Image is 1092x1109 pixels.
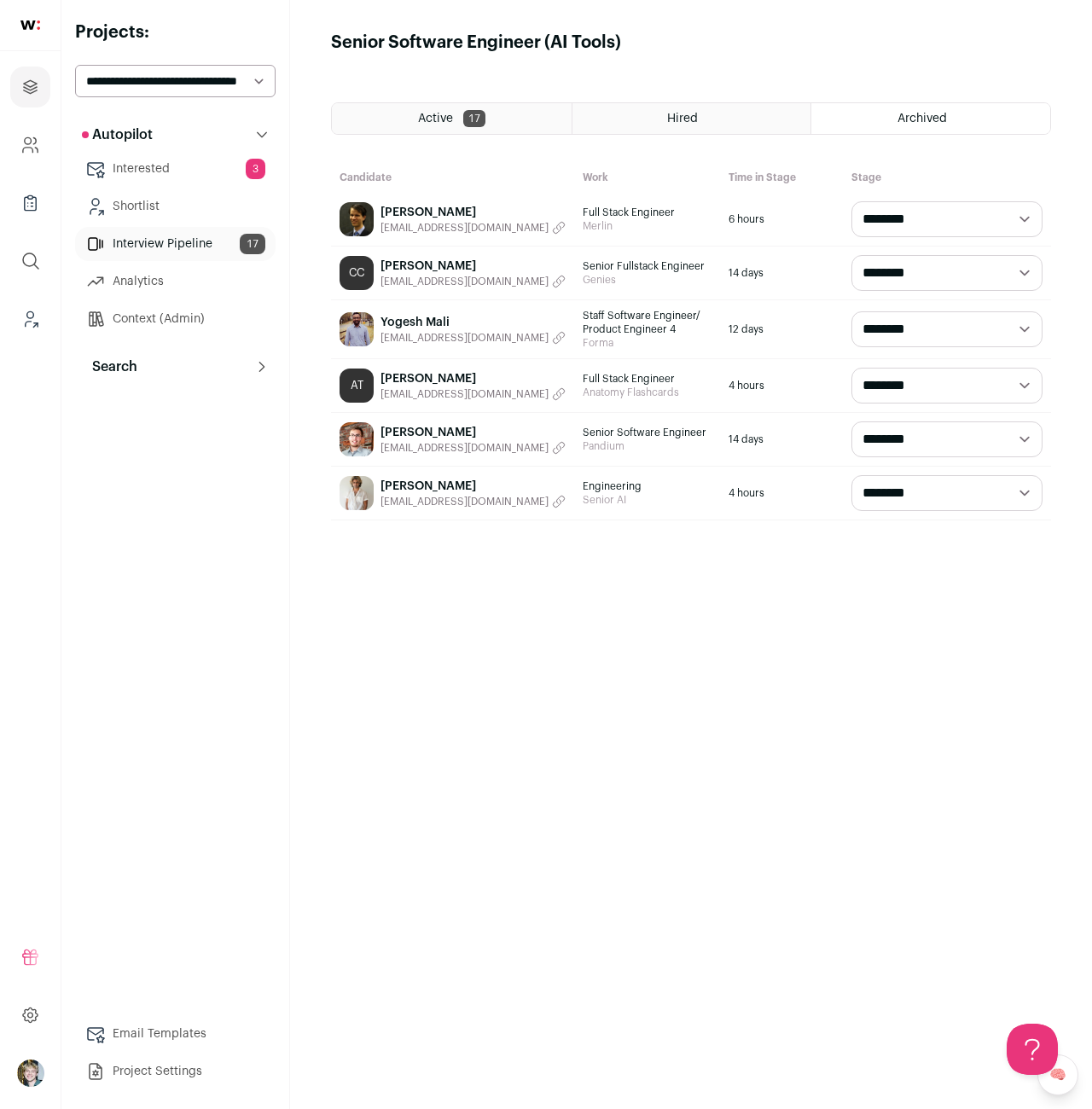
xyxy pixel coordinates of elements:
span: Senior Fullstack Engineer [583,259,712,273]
span: 17 [240,234,265,254]
span: Engineering [583,479,712,493]
img: f75a810f51ca7a4cbc9407e0eca5eaa08fe00bb9e89dc9374995fc5319894a35 [340,312,374,346]
button: [EMAIL_ADDRESS][DOMAIN_NAME] [380,387,566,401]
button: [EMAIL_ADDRESS][DOMAIN_NAME] [380,331,566,345]
span: Senior AI [583,493,712,507]
div: Stage [843,162,1051,193]
span: Pandium [583,439,712,453]
span: Genies [583,273,712,287]
button: [EMAIL_ADDRESS][DOMAIN_NAME] [380,275,566,288]
span: [EMAIL_ADDRESS][DOMAIN_NAME] [380,221,549,235]
span: Full Stack Engineer [583,206,712,219]
div: 12 days [720,300,843,358]
img: 6494470-medium_jpg [17,1060,44,1087]
div: Work [574,162,720,193]
a: Leads (Backoffice) [10,299,50,340]
img: 425a48ee0234038a4f019154f75523cd95a23590eb09db97ed79f530e60abc69.jpg [340,202,374,236]
span: Merlin [583,219,712,233]
button: Search [75,350,276,384]
button: [EMAIL_ADDRESS][DOMAIN_NAME] [380,495,566,508]
img: 1b1db9aa9fbc368da55898a2d95d5d331a254ff746452a69a9d3061b2d3e5a0e.jpg [340,422,374,456]
a: Project Settings [75,1054,276,1089]
div: 14 days [720,413,843,466]
a: Projects [10,67,50,107]
a: [PERSON_NAME] [380,258,566,275]
span: [EMAIL_ADDRESS][DOMAIN_NAME] [380,441,549,455]
span: [EMAIL_ADDRESS][DOMAIN_NAME] [380,331,549,345]
a: Email Templates [75,1017,276,1051]
span: Active [418,113,453,125]
a: [PERSON_NAME] [380,424,566,441]
a: CC [340,256,374,290]
img: wellfound-shorthand-0d5821cbd27db2630d0214b213865d53afaa358527fdda9d0ea32b1df1b89c2c.svg [20,20,40,30]
span: 3 [246,159,265,179]
span: Hired [667,113,698,125]
a: [PERSON_NAME] [380,204,566,221]
div: 4 hours [720,359,843,412]
a: Hired [572,103,811,134]
span: [EMAIL_ADDRESS][DOMAIN_NAME] [380,387,549,401]
a: Analytics [75,264,276,299]
span: [EMAIL_ADDRESS][DOMAIN_NAME] [380,495,549,508]
div: 4 hours [720,467,843,520]
div: 6 hours [720,193,843,246]
a: 🧠 [1037,1054,1078,1095]
img: 3883ba0ff374bfc26c244f7cab35dccfc4e9b76833ab30b707dffe36fa5d0aa6.jpg [340,476,374,510]
p: Search [82,357,137,377]
a: [PERSON_NAME] [380,370,566,387]
div: Candidate [331,162,574,193]
a: Shortlist [75,189,276,224]
span: Archived [897,113,947,125]
a: [PERSON_NAME] [380,478,566,495]
span: Full Stack Engineer [583,372,712,386]
button: [EMAIL_ADDRESS][DOMAIN_NAME] [380,221,566,235]
a: Interested3 [75,152,276,186]
button: Autopilot [75,118,276,152]
a: Company and ATS Settings [10,125,50,165]
span: Staff Software Engineer/ Product Engineer 4 [583,309,712,336]
span: Forma [583,336,712,350]
span: 17 [463,110,485,127]
a: Active 17 [332,103,572,134]
a: Interview Pipeline17 [75,227,276,261]
button: Open dropdown [17,1060,44,1087]
iframe: Help Scout Beacon - Open [1007,1024,1058,1075]
div: 14 days [720,247,843,299]
a: Company Lists [10,183,50,224]
a: Yogesh Mali [380,314,566,331]
a: AT [340,369,374,403]
h1: Senior Software Engineer (AI Tools) [331,31,1051,55]
div: Time in Stage [720,162,843,193]
p: Autopilot [82,125,153,145]
span: Senior Software Engineer [583,426,712,439]
span: Anatomy Flashcards [583,386,712,399]
a: Context (Admin) [75,302,276,336]
span: [EMAIL_ADDRESS][DOMAIN_NAME] [380,275,549,288]
button: [EMAIL_ADDRESS][DOMAIN_NAME] [380,441,566,455]
h2: Projects: [75,20,276,44]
